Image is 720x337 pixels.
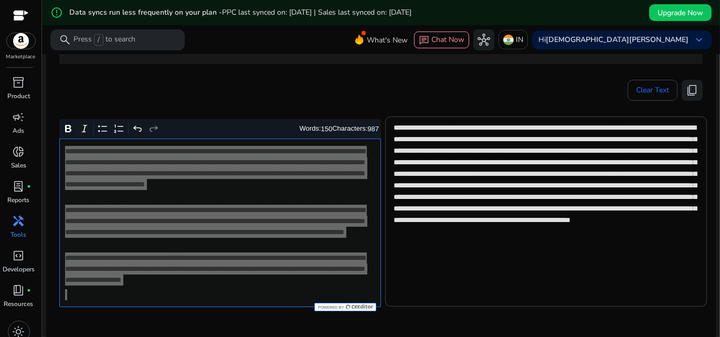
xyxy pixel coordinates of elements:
[693,34,705,46] span: keyboard_arrow_down
[321,125,333,133] label: 150
[7,91,30,101] p: Product
[367,31,408,49] span: What's New
[419,35,429,46] span: chat
[503,35,514,45] img: in.svg
[6,53,36,61] p: Marketplace
[13,215,25,227] span: handyman
[27,184,31,188] span: fiber_manual_record
[516,30,523,49] p: IN
[7,33,35,49] img: amazon.svg
[317,305,344,310] span: Powered by
[13,145,25,158] span: donut_small
[478,34,490,46] span: hub
[686,84,698,97] span: content_copy
[628,80,677,101] button: Clear Text
[59,139,381,307] div: Rich Text Editor. Editing area: main. Press Alt+0 for help.
[4,299,34,309] p: Resources
[94,34,103,46] span: /
[13,284,25,297] span: book_4
[367,125,379,133] label: 987
[11,230,27,239] p: Tools
[11,161,26,170] p: Sales
[13,180,25,193] span: lab_profile
[3,265,35,274] p: Developers
[414,31,469,48] button: chatChat Now
[8,195,30,205] p: Reports
[431,35,464,45] span: Chat Now
[50,6,63,19] mat-icon: error_outline
[473,29,494,50] button: hub
[13,111,25,123] span: campaign
[682,80,703,101] button: content_copy
[13,126,25,135] p: Ads
[658,7,703,18] span: Upgrade Now
[538,36,689,44] p: Hi
[636,80,669,101] span: Clear Text
[59,119,381,139] div: Editor toolbar
[13,76,25,89] span: inventory_2
[73,34,135,46] p: Press to search
[222,7,411,17] span: PPC last synced on: [DATE] | Sales last synced on: [DATE]
[300,122,379,135] div: Words: Characters:
[13,249,25,262] span: code_blocks
[546,35,689,45] b: [DEMOGRAPHIC_DATA][PERSON_NAME]
[27,288,31,292] span: fiber_manual_record
[59,34,71,46] span: search
[69,8,411,17] h5: Data syncs run less frequently on your plan -
[649,4,712,21] button: Upgrade Now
